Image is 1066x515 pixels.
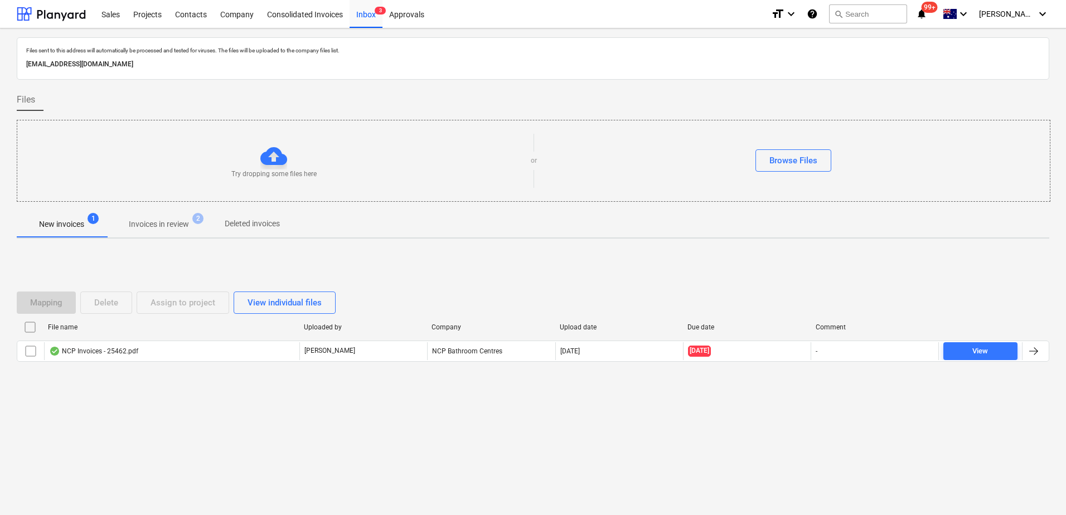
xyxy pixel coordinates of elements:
[687,323,806,331] div: Due date
[531,156,537,166] p: or
[225,218,280,230] p: Deleted invoices
[769,153,817,168] div: Browse Files
[560,347,580,355] div: [DATE]
[829,4,907,23] button: Search
[834,9,843,18] span: search
[129,218,189,230] p: Invoices in review
[26,47,1040,54] p: Files sent to this address will automatically be processed and tested for viruses. The files will...
[807,7,818,21] i: Knowledge base
[304,323,423,331] div: Uploaded by
[922,2,938,13] span: 99+
[375,7,386,14] span: 3
[48,323,295,331] div: File name
[49,347,138,356] div: NCP Invoices - 25462.pdf
[755,149,831,172] button: Browse Files
[1010,461,1066,515] iframe: Chat Widget
[234,291,336,314] button: View individual files
[39,218,84,230] p: New invoices
[26,59,1040,70] p: [EMAIL_ADDRESS][DOMAIN_NAME]
[560,323,679,331] div: Upload date
[771,7,784,21] i: format_size
[427,342,555,360] div: NCP Bathroom Centres
[688,346,711,356] span: [DATE]
[17,120,1050,202] div: Try dropping some files hereorBrowse Files
[192,213,203,224] span: 2
[943,342,1017,360] button: View
[432,323,550,331] div: Company
[1036,7,1049,21] i: keyboard_arrow_down
[972,345,988,358] div: View
[88,213,99,224] span: 1
[231,169,317,179] p: Try dropping some files here
[957,7,970,21] i: keyboard_arrow_down
[248,295,322,310] div: View individual files
[979,9,1035,18] span: [PERSON_NAME]
[17,93,35,106] span: Files
[49,347,60,356] div: OCR finished
[784,7,798,21] i: keyboard_arrow_down
[304,346,355,356] p: [PERSON_NAME]
[816,323,934,331] div: Comment
[816,347,817,355] div: -
[916,7,927,21] i: notifications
